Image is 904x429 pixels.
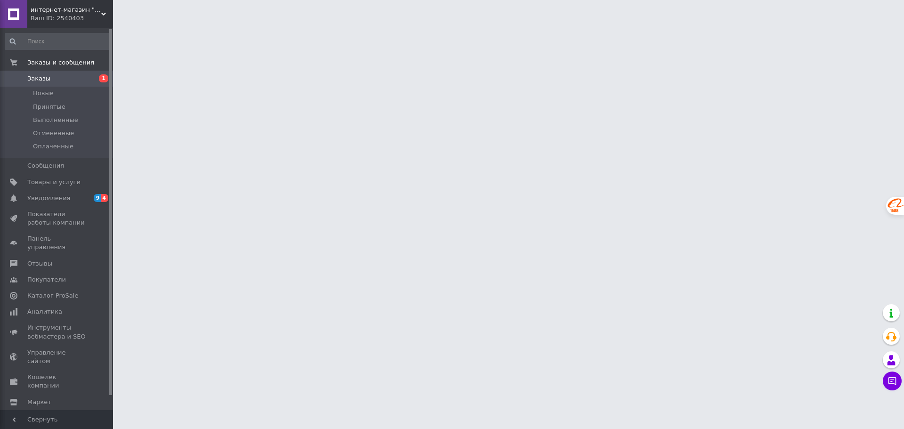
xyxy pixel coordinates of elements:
span: 4 [101,194,108,202]
span: Каталог ProSale [27,291,78,300]
span: Новые [33,89,54,97]
button: Чат с покупателем [883,372,902,390]
span: Товары и услуги [27,178,81,186]
span: Оплаченные [33,142,73,151]
span: Уведомления [27,194,70,202]
span: Отзывы [27,259,52,268]
span: Аналитика [27,308,62,316]
span: Сообщения [27,162,64,170]
span: Панель управления [27,235,87,251]
span: Выполненные [33,116,78,124]
span: Маркет [27,398,51,406]
span: Принятые [33,103,65,111]
div: Ваш ID: 2540403 [31,14,113,23]
span: 9 [94,194,101,202]
span: Заказы и сообщения [27,58,94,67]
span: Покупатели [27,275,66,284]
span: Показатели работы компании [27,210,87,227]
span: Заказы [27,74,50,83]
span: интернет-магазин "Кассия" [31,6,101,14]
span: Инструменты вебмастера и SEO [27,324,87,340]
span: Управление сайтом [27,348,87,365]
input: Поиск [5,33,111,50]
span: Отмененные [33,129,74,138]
span: Кошелек компании [27,373,87,390]
span: 1 [99,74,108,82]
